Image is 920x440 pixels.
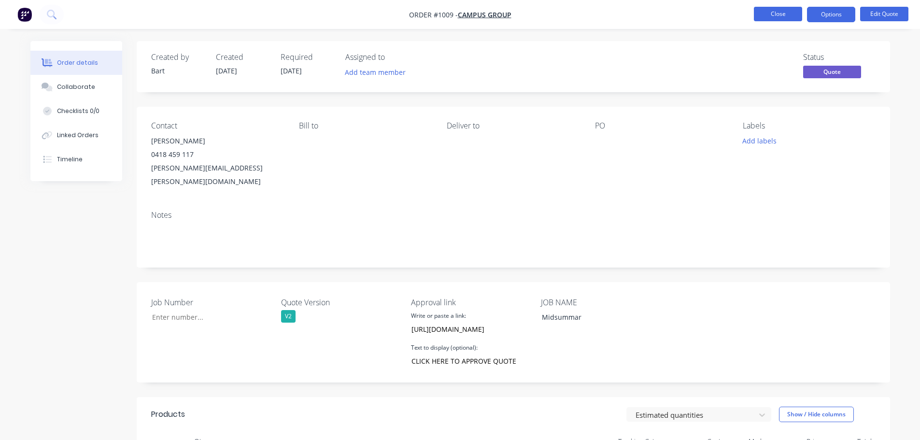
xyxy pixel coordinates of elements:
div: [PERSON_NAME]0418 459 117[PERSON_NAME][EMAIL_ADDRESS][PERSON_NAME][DOMAIN_NAME] [151,134,283,188]
a: Campus Group [458,10,511,19]
div: 0418 459 117 [151,148,283,161]
button: Checklists 0/0 [30,99,122,123]
button: Options [807,7,855,22]
button: Collaborate [30,75,122,99]
div: Required [281,53,334,62]
input: Text [406,354,521,368]
label: Text to display (optional): [411,343,478,352]
button: Show / Hide columns [779,407,854,422]
button: Add team member [340,66,410,79]
input: Enter number... [144,310,271,325]
div: [PERSON_NAME] [151,134,283,148]
div: PO [595,121,727,130]
span: [DATE] [281,66,302,75]
div: Created [216,53,269,62]
div: Checklists 0/0 [57,107,99,115]
div: Created by [151,53,204,62]
div: Linked Orders [57,131,99,140]
div: Contact [151,121,283,130]
button: Linked Orders [30,123,122,147]
div: Assigned to [345,53,442,62]
input: https://www.example.com [406,322,521,336]
div: Notes [151,211,876,220]
button: Close [754,7,802,21]
div: Order details [57,58,98,67]
div: Midsummar [534,310,655,324]
div: Labels [743,121,875,130]
div: V2 [281,310,296,323]
button: Add labels [737,134,782,147]
div: Deliver to [447,121,579,130]
div: Products [151,409,185,420]
img: Factory [17,7,32,22]
label: Approval link [411,297,532,308]
span: Order #1009 - [409,10,458,19]
div: Bill to [299,121,431,130]
div: [PERSON_NAME][EMAIL_ADDRESS][PERSON_NAME][DOMAIN_NAME] [151,161,283,188]
label: Write or paste a link: [411,312,466,320]
label: JOB NAME [541,297,662,308]
label: Quote Version [281,297,402,308]
label: Job Number [151,297,272,308]
button: Edit Quote [860,7,908,21]
div: Timeline [57,155,83,164]
button: Timeline [30,147,122,171]
div: Status [803,53,876,62]
div: Collaborate [57,83,95,91]
button: Add team member [345,66,411,79]
button: Order details [30,51,122,75]
div: Bart [151,66,204,76]
span: Quote [803,66,861,78]
span: [DATE] [216,66,237,75]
